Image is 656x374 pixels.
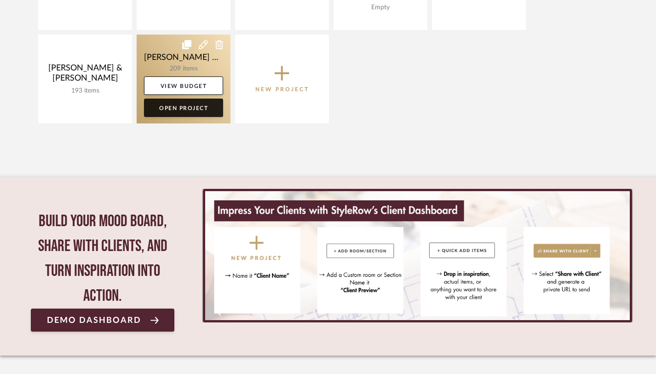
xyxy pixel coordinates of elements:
[255,85,309,94] p: New Project
[31,309,174,332] a: Demo Dashboard
[235,35,329,123] button: New Project
[341,4,420,12] div: Empty
[205,191,630,320] img: StyleRow_Client_Dashboard_Banner__1_.png
[202,189,633,322] div: 0
[144,76,223,95] a: View Budget
[46,87,125,95] div: 193 items
[31,209,174,309] div: Build your mood board, share with clients, and turn inspiration into action.
[47,316,141,325] span: Demo Dashboard
[46,63,125,87] div: [PERSON_NAME] & [PERSON_NAME]
[144,99,223,117] a: Open Project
